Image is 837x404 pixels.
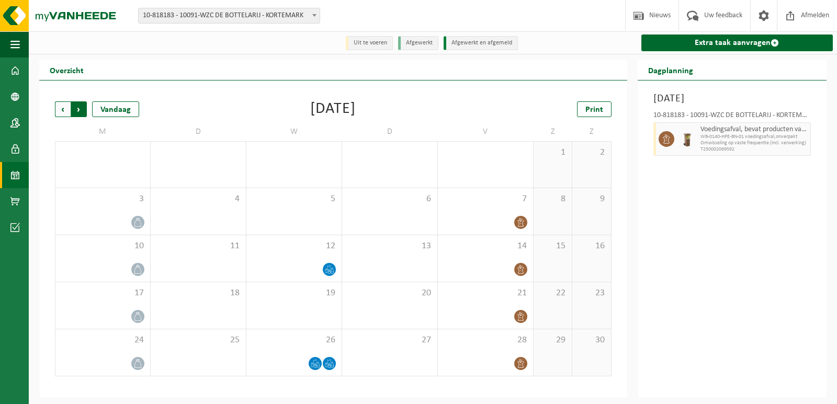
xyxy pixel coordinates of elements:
[252,240,336,252] span: 12
[139,8,320,23] span: 10-818183 - 10091-WZC DE BOTTELARIJ - KORTEMARK
[156,334,241,346] span: 25
[578,287,606,299] span: 23
[151,122,246,141] td: D
[61,240,145,252] span: 10
[534,122,572,141] td: Z
[443,240,528,252] span: 14
[138,8,320,24] span: 10-818183 - 10091-WZC DE BOTTELARIJ - KORTEMARK
[156,240,241,252] span: 11
[539,287,567,299] span: 22
[346,36,393,50] li: Uit te voeren
[438,122,534,141] td: V
[71,101,87,117] span: Volgende
[61,334,145,346] span: 24
[398,36,438,50] li: Afgewerkt
[310,101,356,117] div: [DATE]
[578,334,606,346] span: 30
[700,125,808,134] span: Voedingsafval, bevat producten van dierlijke oorsprong, onverpakt, categorie 3
[156,193,241,205] span: 4
[252,287,336,299] span: 19
[539,193,567,205] span: 8
[55,101,71,117] span: Vorige
[700,146,808,153] span: T250002069592
[700,140,808,146] span: Omwisseling op vaste frequentie (incl. verwerking)
[680,131,695,147] img: WB-0140-HPE-BN-01
[653,91,811,107] h3: [DATE]
[700,134,808,140] span: WB-0140-HPE-BN-01 voedingsafval,onverpakt
[92,101,139,117] div: Vandaag
[585,106,603,114] span: Print
[61,193,145,205] span: 3
[578,193,606,205] span: 9
[577,101,612,117] a: Print
[55,122,151,141] td: M
[347,334,432,346] span: 27
[641,34,833,51] a: Extra taak aanvragen
[347,287,432,299] span: 20
[252,193,336,205] span: 5
[443,193,528,205] span: 7
[156,287,241,299] span: 18
[578,147,606,158] span: 2
[653,112,811,122] div: 10-818183 - 10091-WZC DE BOTTELARIJ - KORTEMARK
[246,122,342,141] td: W
[347,240,432,252] span: 13
[539,334,567,346] span: 29
[539,147,567,158] span: 1
[539,240,567,252] span: 15
[638,60,704,80] h2: Dagplanning
[61,287,145,299] span: 17
[443,334,528,346] span: 28
[444,36,518,50] li: Afgewerkt en afgemeld
[572,122,612,141] td: Z
[252,334,336,346] span: 26
[347,193,432,205] span: 6
[443,287,528,299] span: 21
[39,60,94,80] h2: Overzicht
[578,240,606,252] span: 16
[342,122,438,141] td: D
